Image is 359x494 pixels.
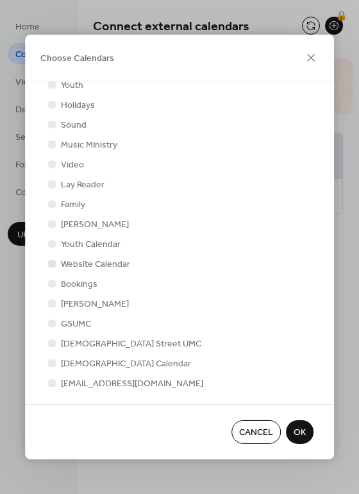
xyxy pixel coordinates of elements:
[61,158,84,172] span: Video
[61,139,117,152] span: Music MInistry
[61,357,191,371] span: [DEMOGRAPHIC_DATA] Calendar
[61,318,91,331] span: GSUMC
[61,79,83,92] span: Youth
[61,198,85,212] span: Family
[61,99,95,112] span: Holidays
[61,178,104,192] span: Lay Reader
[286,420,313,444] button: OK
[61,298,129,311] span: [PERSON_NAME]
[61,337,201,351] span: [DEMOGRAPHIC_DATA] Street UMC
[294,427,306,440] span: OK
[231,420,281,444] button: Cancel
[61,377,203,391] span: [EMAIL_ADDRESS][DOMAIN_NAME]
[40,52,114,65] span: Choose Calendars
[61,218,129,232] span: [PERSON_NAME]
[61,238,121,251] span: Youth Calendar
[61,258,130,271] span: Website Calendar
[61,278,97,291] span: Bookings
[239,427,273,440] span: Cancel
[61,119,87,132] span: Sound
